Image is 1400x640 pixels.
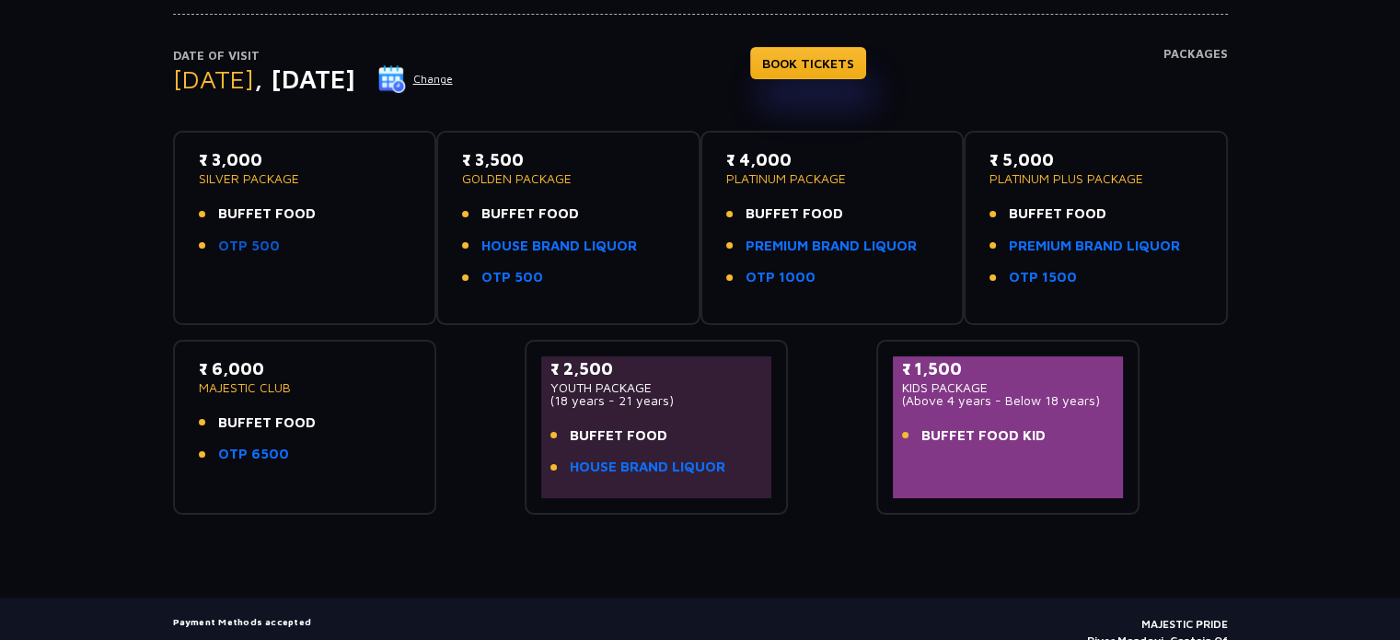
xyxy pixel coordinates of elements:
[173,616,492,627] h5: Payment Methods accepted
[218,413,316,434] span: BUFFET FOOD
[989,147,1202,172] p: ₹ 5,000
[550,381,763,394] p: YOUTH PACKAGE
[726,147,939,172] p: ₹ 4,000
[746,236,917,257] a: PREMIUM BRAND LIQUOR
[462,172,675,185] p: GOLDEN PACKAGE
[570,425,667,447] span: BUFFET FOOD
[1009,204,1106,225] span: BUFFET FOOD
[989,172,1202,185] p: PLATINUM PLUS PACKAGE
[199,172,411,185] p: SILVER PACKAGE
[1009,236,1180,257] a: PREMIUM BRAND LIQUOR
[199,356,411,381] p: ₹ 6,000
[1009,267,1077,288] a: OTP 1500
[1163,47,1228,113] h4: Packages
[173,64,254,94] span: [DATE]
[902,356,1115,381] p: ₹ 1,500
[921,425,1046,447] span: BUFFET FOOD KID
[902,394,1115,407] p: (Above 4 years - Below 18 years)
[218,204,316,225] span: BUFFET FOOD
[481,236,637,257] a: HOUSE BRAND LIQUOR
[750,47,866,79] a: BOOK TICKETS
[481,204,579,225] span: BUFFET FOOD
[173,47,454,65] p: Date of Visit
[746,267,816,288] a: OTP 1000
[481,267,543,288] a: OTP 500
[199,147,411,172] p: ₹ 3,000
[218,444,289,465] a: OTP 6500
[570,457,725,478] a: HOUSE BRAND LIQUOR
[902,381,1115,394] p: KIDS PACKAGE
[550,394,763,407] p: (18 years - 21 years)
[218,236,280,257] a: OTP 500
[550,356,763,381] p: ₹ 2,500
[377,64,454,94] button: Change
[462,147,675,172] p: ₹ 3,500
[746,204,843,225] span: BUFFET FOOD
[726,172,939,185] p: PLATINUM PACKAGE
[199,381,411,394] p: MAJESTIC CLUB
[254,64,355,94] span: , [DATE]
